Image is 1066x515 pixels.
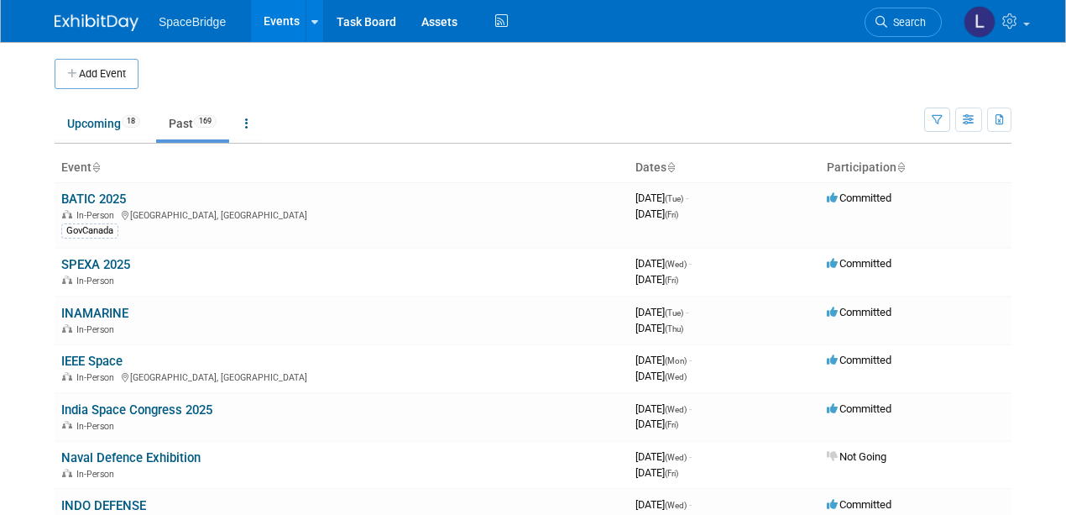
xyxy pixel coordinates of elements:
[689,354,692,366] span: -
[76,372,119,383] span: In-Person
[635,354,692,366] span: [DATE]
[61,223,118,239] div: GovCanada
[686,192,688,204] span: -
[61,354,123,369] a: IEEE Space
[76,324,119,335] span: In-Person
[665,356,687,365] span: (Mon)
[76,469,119,480] span: In-Person
[827,354,891,366] span: Committed
[896,160,905,174] a: Sort by Participation Type
[635,418,678,430] span: [DATE]
[62,421,72,429] img: In-Person Event
[689,498,692,511] span: -
[76,276,119,286] span: In-Person
[665,276,678,285] span: (Fri)
[665,420,678,429] span: (Fri)
[61,208,622,221] div: [GEOGRAPHIC_DATA], [GEOGRAPHIC_DATA]
[635,466,678,479] span: [DATE]
[635,192,688,204] span: [DATE]
[865,8,942,37] a: Search
[91,160,100,174] a: Sort by Event Name
[887,16,926,29] span: Search
[635,273,678,286] span: [DATE]
[76,210,119,221] span: In-Person
[55,14,138,31] img: ExhibitDay
[964,6,995,38] img: Luminita Oprescu
[665,194,683,203] span: (Tue)
[665,453,687,462] span: (Wed)
[61,370,622,383] div: [GEOGRAPHIC_DATA], [GEOGRAPHIC_DATA]
[635,322,683,334] span: [DATE]
[665,501,687,510] span: (Wed)
[62,372,72,381] img: In-Person Event
[635,306,688,318] span: [DATE]
[635,450,692,463] span: [DATE]
[629,154,820,182] th: Dates
[62,276,72,284] img: In-Person Event
[665,324,683,334] span: (Thu)
[635,402,692,415] span: [DATE]
[76,421,119,432] span: In-Person
[156,108,229,139] a: Past169
[635,370,687,382] span: [DATE]
[159,15,226,29] span: SpaceBridge
[61,450,201,465] a: Naval Defence Exhibition
[62,324,72,333] img: In-Person Event
[827,498,891,511] span: Committed
[61,498,146,513] a: INDO DEFENSE
[827,257,891,270] span: Committed
[827,402,891,415] span: Committed
[689,450,692,463] span: -
[665,469,678,478] span: (Fri)
[61,257,130,272] a: SPEXA 2025
[820,154,1011,182] th: Participation
[827,306,891,318] span: Committed
[122,115,140,128] span: 18
[194,115,217,128] span: 169
[666,160,675,174] a: Sort by Start Date
[635,257,692,270] span: [DATE]
[665,260,687,269] span: (Wed)
[827,192,891,204] span: Committed
[689,257,692,270] span: -
[55,154,629,182] th: Event
[827,450,886,463] span: Not Going
[62,469,72,477] img: In-Person Event
[61,306,128,321] a: INAMARINE
[665,405,687,414] span: (Wed)
[55,59,138,89] button: Add Event
[665,308,683,318] span: (Tue)
[686,306,688,318] span: -
[665,210,678,219] span: (Fri)
[61,402,212,418] a: India Space Congress 2025
[61,192,126,207] a: BATIC 2025
[62,210,72,218] img: In-Person Event
[635,208,678,220] span: [DATE]
[635,498,692,511] span: [DATE]
[55,108,153,139] a: Upcoming18
[665,372,687,381] span: (Wed)
[689,402,692,415] span: -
